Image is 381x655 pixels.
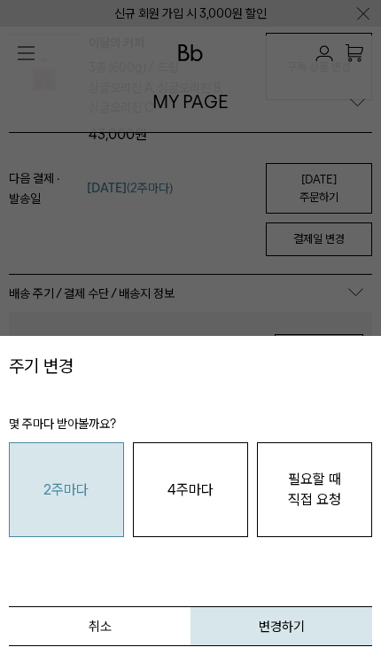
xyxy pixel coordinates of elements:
[257,442,372,537] button: 필요할 때직접 요청
[9,606,190,646] button: 취소
[9,414,372,442] p: 몇 주마다 받아볼까요?
[190,606,372,646] button: 변경하기
[9,345,372,387] h4: 주기 변경
[9,442,124,537] button: 2주마다
[133,442,248,537] button: 4주마다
